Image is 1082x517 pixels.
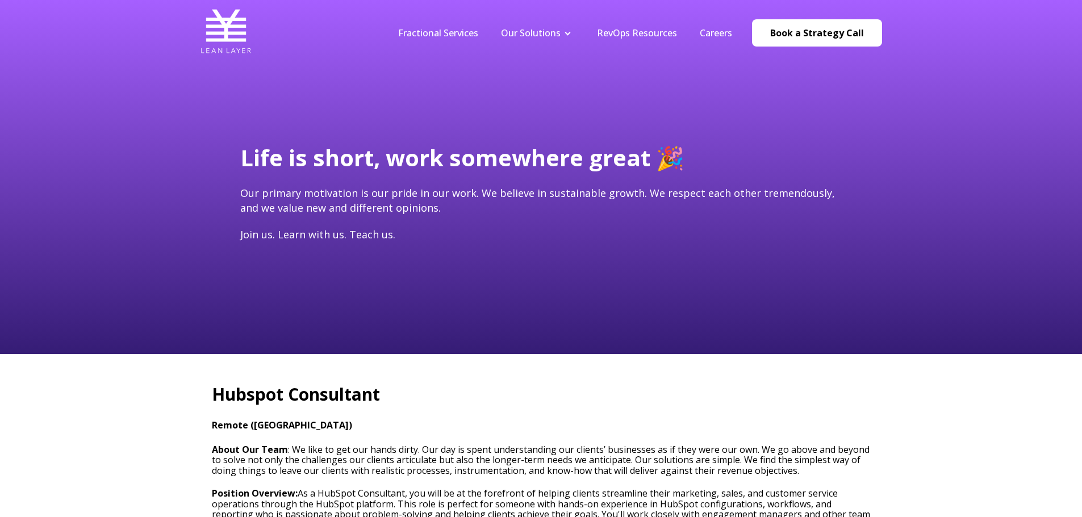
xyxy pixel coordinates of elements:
strong: Position Overview: [212,487,298,499]
a: Our Solutions [501,27,561,39]
h3: : We like to get our hands dirty. Our day is spent understanding our clients’ businesses as if th... [212,444,871,476]
a: RevOps Resources [597,27,677,39]
h2: Hubspot Consultant [212,383,871,406]
strong: Remote ([GEOGRAPHIC_DATA]) [212,419,352,431]
span: Life is short, work somewhere great 🎉 [240,142,684,173]
a: Careers [700,27,732,39]
strong: About Our Team [212,443,288,456]
a: Fractional Services [398,27,478,39]
span: Join us. Learn with us. Teach us. [240,228,395,241]
span: Our primary motivation is our pride in our work. We believe in sustainable growth. We respect eac... [240,186,835,214]
img: Lean Layer Logo [200,6,252,57]
div: Navigation Menu [387,27,743,39]
a: Book a Strategy Call [752,19,882,47]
